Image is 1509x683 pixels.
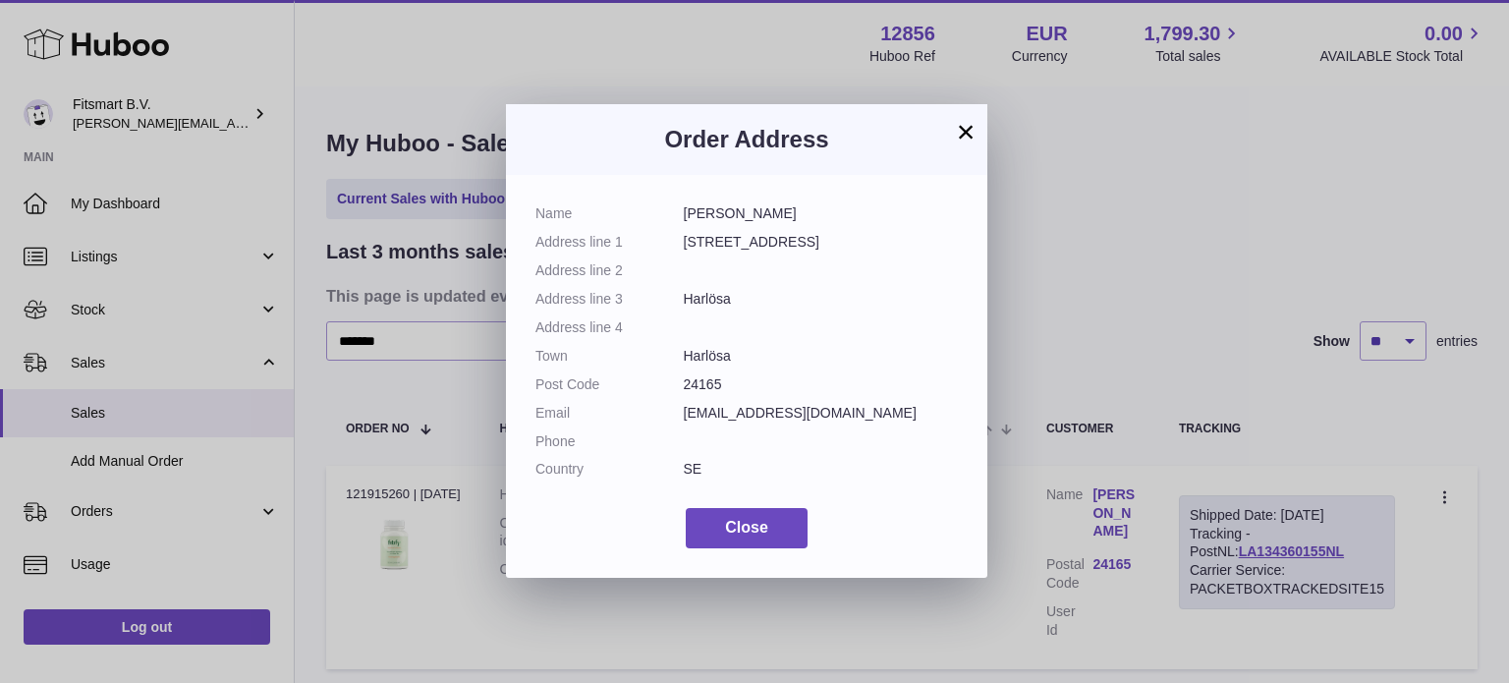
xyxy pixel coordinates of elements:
[535,124,958,155] h3: Order Address
[535,347,684,366] dt: Town
[684,347,959,366] dd: Harlösa
[725,519,768,536] span: Close
[684,404,959,423] dd: [EMAIL_ADDRESS][DOMAIN_NAME]
[954,120,978,143] button: ×
[535,290,684,309] dt: Address line 3
[535,318,684,337] dt: Address line 4
[535,261,684,280] dt: Address line 2
[684,204,959,223] dd: [PERSON_NAME]
[684,290,959,309] dd: Harlösa
[684,460,959,479] dd: SE
[535,375,684,394] dt: Post Code
[686,508,808,548] button: Close
[535,404,684,423] dt: Email
[535,460,684,479] dt: Country
[535,233,684,252] dt: Address line 1
[535,432,684,451] dt: Phone
[535,204,684,223] dt: Name
[684,375,959,394] dd: 24165
[684,233,959,252] dd: [STREET_ADDRESS]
